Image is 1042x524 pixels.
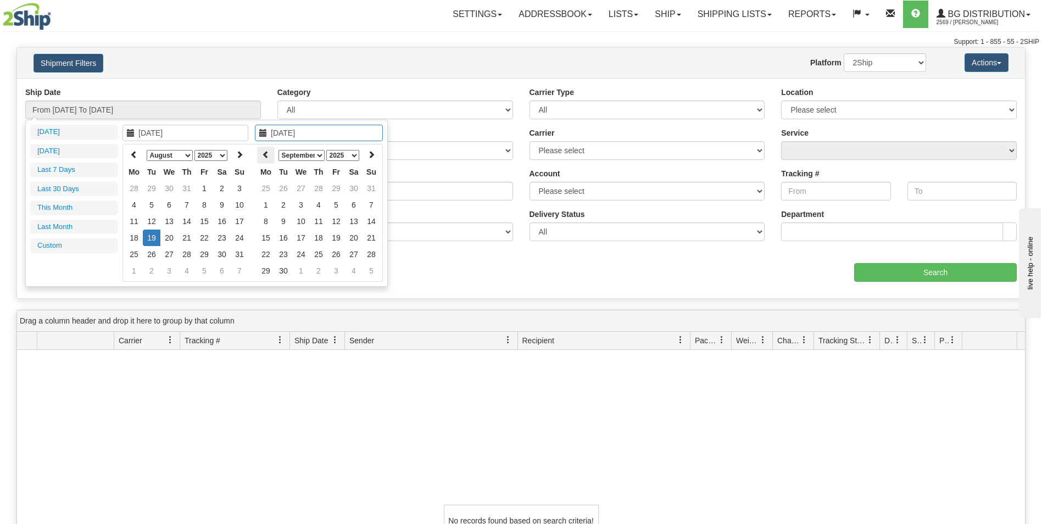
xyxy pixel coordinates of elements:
td: 7 [178,197,196,213]
a: Shipping lists [689,1,780,28]
label: Location [781,87,813,98]
button: Shipment Filters [34,54,103,73]
input: To [907,182,1017,200]
span: Pickup Status [939,335,949,346]
label: Account [530,168,560,179]
td: 29 [196,246,213,263]
label: Category [277,87,311,98]
td: 9 [275,213,292,230]
th: Fr [196,164,213,180]
a: Carrier filter column settings [161,331,180,349]
td: 3 [231,180,248,197]
td: 28 [178,246,196,263]
td: 14 [363,213,380,230]
td: 13 [160,213,178,230]
td: 20 [160,230,178,246]
td: 30 [345,180,363,197]
td: 31 [178,180,196,197]
th: Th [178,164,196,180]
a: Tracking # filter column settings [271,331,289,349]
a: Charge filter column settings [795,331,813,349]
label: Delivery Status [530,209,585,220]
td: 16 [275,230,292,246]
td: 27 [160,246,178,263]
td: 14 [178,213,196,230]
td: 15 [196,213,213,230]
td: 4 [345,263,363,279]
td: 26 [143,246,160,263]
th: Mo [257,164,275,180]
td: 29 [327,180,345,197]
span: Charge [777,335,800,346]
td: 5 [327,197,345,213]
td: 28 [125,180,143,197]
td: 22 [196,230,213,246]
a: Shipment Issues filter column settings [916,331,934,349]
span: Shipment Issues [912,335,921,346]
td: 23 [213,230,231,246]
div: grid grouping header [17,310,1025,332]
label: Platform [810,57,842,68]
span: Weight [736,335,759,346]
td: 25 [257,180,275,197]
td: 30 [275,263,292,279]
td: 10 [292,213,310,230]
td: 21 [178,230,196,246]
td: 22 [257,246,275,263]
td: 30 [213,246,231,263]
span: Ship Date [294,335,328,346]
label: Carrier Type [530,87,574,98]
span: Tracking Status [818,335,866,346]
label: Service [781,127,809,138]
label: Department [781,209,824,220]
button: Actions [965,53,1008,72]
span: Carrier [119,335,142,346]
th: Su [363,164,380,180]
td: 18 [125,230,143,246]
a: Packages filter column settings [712,331,731,349]
a: Lists [600,1,647,28]
td: 9 [213,197,231,213]
span: Tracking # [185,335,220,346]
li: Last 30 Days [30,182,118,197]
li: [DATE] [30,125,118,140]
span: Packages [695,335,718,346]
span: Delivery Status [884,335,894,346]
td: 2 [143,263,160,279]
td: 3 [160,263,178,279]
th: Sa [213,164,231,180]
td: 29 [143,180,160,197]
span: Recipient [522,335,554,346]
th: Mo [125,164,143,180]
td: 11 [125,213,143,230]
a: Sender filter column settings [499,331,517,349]
td: 27 [292,180,310,197]
td: 31 [231,246,248,263]
td: 5 [143,197,160,213]
td: 19 [143,230,160,246]
td: 28 [310,180,327,197]
span: 2569 / [PERSON_NAME] [937,17,1019,28]
th: Fr [327,164,345,180]
a: Reports [780,1,844,28]
td: 5 [196,263,213,279]
td: 25 [310,246,327,263]
input: From [781,182,890,200]
th: Tu [275,164,292,180]
th: Su [231,164,248,180]
td: 5 [363,263,380,279]
td: 3 [327,263,345,279]
label: Tracking # [781,168,819,179]
a: Delivery Status filter column settings [888,331,907,349]
a: Settings [444,1,510,28]
td: 8 [196,197,213,213]
td: 11 [310,213,327,230]
td: 4 [178,263,196,279]
th: Sa [345,164,363,180]
td: 18 [310,230,327,246]
th: Tu [143,164,160,180]
th: We [292,164,310,180]
td: 26 [327,246,345,263]
td: 25 [125,246,143,263]
td: 27 [345,246,363,263]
